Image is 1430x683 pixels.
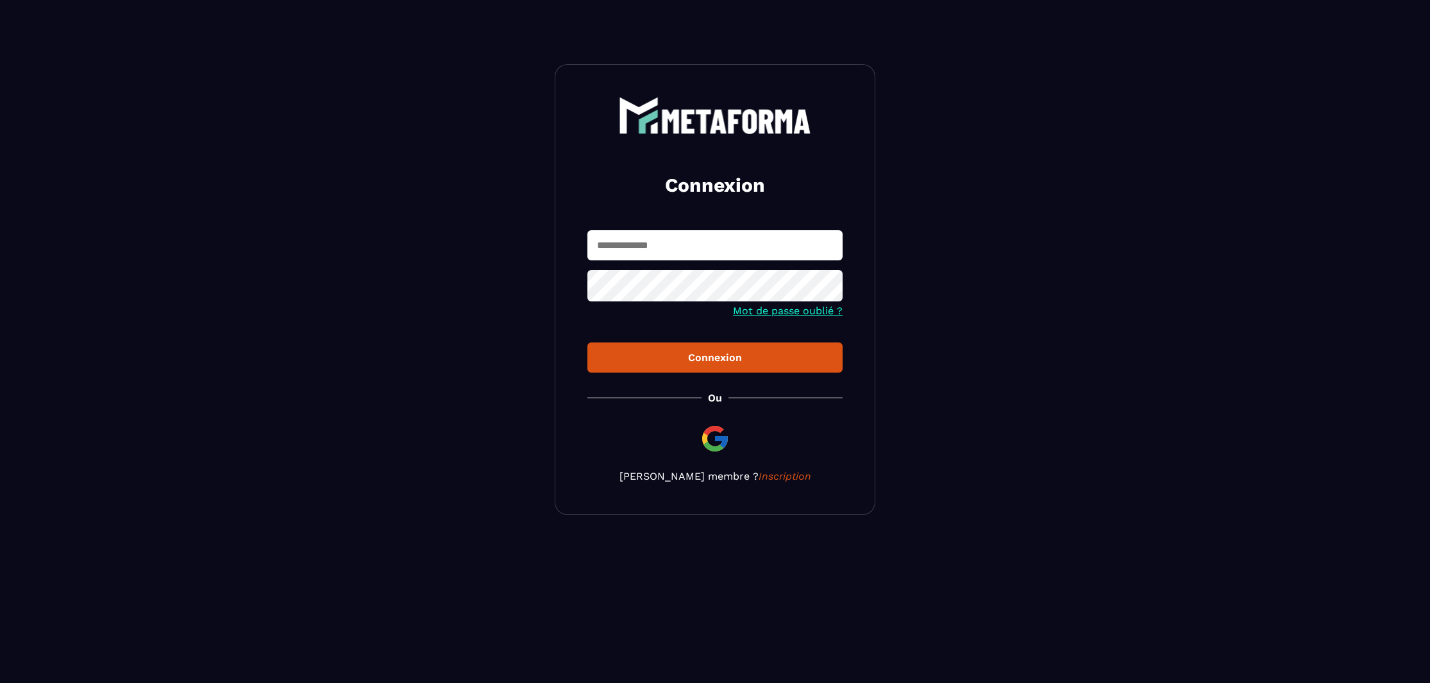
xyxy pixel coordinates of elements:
a: Mot de passe oublié ? [733,305,843,317]
button: Connexion [587,342,843,373]
a: Inscription [759,470,811,482]
h2: Connexion [603,173,827,198]
img: google [700,423,730,454]
div: Connexion [598,351,832,364]
p: Ou [708,392,722,404]
a: logo [587,97,843,134]
p: [PERSON_NAME] membre ? [587,470,843,482]
img: logo [619,97,811,134]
